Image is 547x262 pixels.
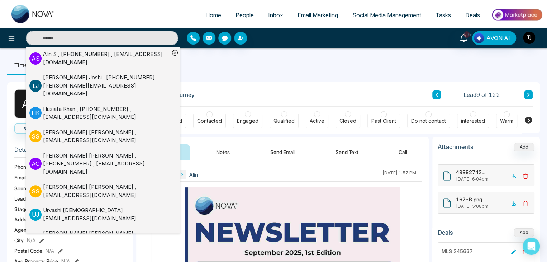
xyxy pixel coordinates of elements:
[43,206,170,223] div: Urvashi [DEMOGRAPHIC_DATA] , [EMAIL_ADDRESS][DOMAIN_NAME]
[298,11,338,19] span: Email Marketing
[29,80,42,92] p: L J
[14,205,29,213] span: Stage:
[352,11,421,19] span: Social Media Management
[43,105,170,121] div: Huziafa Khan , [PHONE_NUMBER] , [EMAIL_ADDRESS][DOMAIN_NAME]
[273,117,295,125] div: Qualified
[237,117,258,125] div: Engaged
[438,143,474,150] h3: Attachments
[14,184,32,192] span: Source:
[14,237,25,244] span: City :
[456,203,509,210] div: [DATE] 5:08pm
[442,247,473,255] div: MLS 345667
[463,31,470,38] span: 10+
[491,7,543,23] img: Market-place.gif
[428,8,458,22] a: Tasks
[456,168,488,176] div: 49992743486_a1f646e525_o.jpg
[29,209,42,221] p: U J
[256,144,310,160] button: Send Email
[27,237,35,244] span: N/A
[14,146,125,157] h3: Details
[7,55,44,75] li: Timeline
[472,31,516,45] button: AVON AI
[29,107,42,119] p: H K
[29,52,42,65] p: A S
[345,8,428,22] a: Social Media Management
[43,50,170,66] div: Alin S , [PHONE_NUMBER] , [EMAIL_ADDRESS][DOMAIN_NAME]
[474,33,484,43] img: Lead Flow
[268,11,283,19] span: Inbox
[514,144,534,150] span: Add
[29,130,42,142] p: S S
[46,247,54,254] span: N/A
[456,176,509,182] div: [DATE] 6:04pm
[261,8,290,22] a: Inbox
[438,229,453,236] h3: Deals
[371,117,396,125] div: Past Client
[43,74,170,98] div: [PERSON_NAME] Joshi , [PHONE_NUMBER] , [PERSON_NAME][EMAIL_ADDRESS][DOMAIN_NAME]
[14,174,28,181] span: Email:
[514,143,534,151] button: Add
[290,8,345,22] a: Email Marketing
[455,31,472,44] a: 10+
[14,195,40,202] span: Lead Type:
[14,247,44,254] span: Postal Code :
[465,11,480,19] span: Deals
[339,117,356,125] div: Closed
[43,230,170,254] div: [PERSON_NAME] [PERSON_NAME] , [PHONE_NUMBER] , [PERSON_NAME][EMAIL_ADDRESS][DOMAIN_NAME]
[463,90,500,99] span: Lead 9 of 122
[189,171,198,178] span: Alin
[198,8,228,22] a: Home
[228,8,261,22] a: People
[14,123,49,134] button: Call
[321,144,372,160] button: Send Text
[523,238,540,255] div: Open Intercom Messenger
[202,144,244,160] button: Notes
[14,89,43,118] div: A S
[11,5,54,23] img: Nova CRM Logo
[29,185,42,197] p: S S
[461,117,485,125] div: interested
[236,11,254,19] span: People
[523,32,535,44] img: User Avatar
[486,34,510,42] span: AVON AI
[514,228,534,237] button: Add
[14,226,30,234] span: Agent:
[310,117,324,125] div: Active
[43,128,170,145] div: [PERSON_NAME] [PERSON_NAME] , [EMAIL_ADDRESS][DOMAIN_NAME]
[384,144,422,160] button: Call
[14,216,115,223] span: Address:
[382,170,416,179] div: [DATE] 1:57 PM
[43,183,170,199] div: [PERSON_NAME] [PERSON_NAME] , [EMAIL_ADDRESS][DOMAIN_NAME]
[436,11,451,19] span: Tasks
[14,163,30,170] span: Phone:
[205,11,221,19] span: Home
[29,158,42,170] p: A G
[43,152,170,176] div: [PERSON_NAME] [PERSON_NAME] , [PHONE_NUMBER] , [EMAIL_ADDRESS][DOMAIN_NAME]
[197,117,222,125] div: Contacted
[458,8,487,22] a: Deals
[500,117,513,125] div: Warm
[456,196,488,203] div: 167-B.png
[411,117,446,125] div: Do not contact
